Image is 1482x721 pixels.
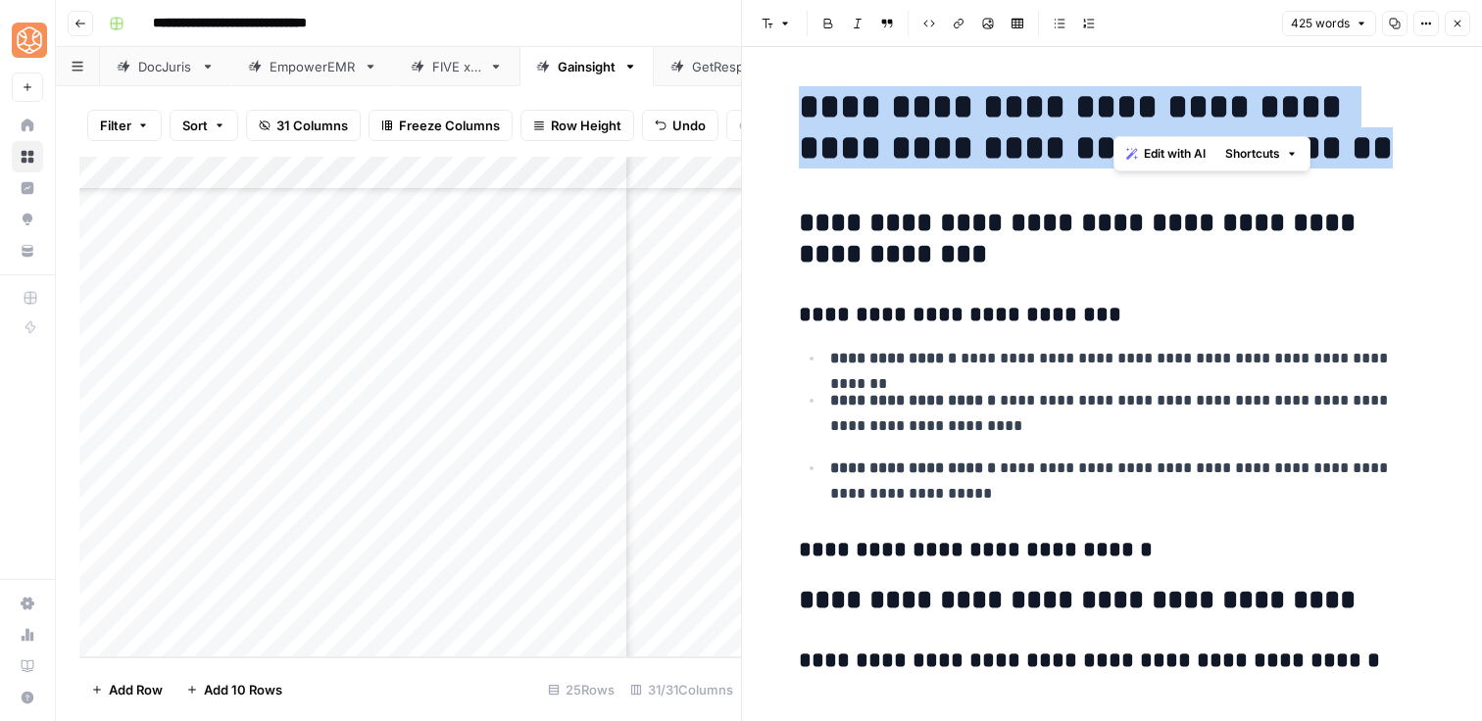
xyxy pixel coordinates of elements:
[12,588,43,619] a: Settings
[12,16,43,65] button: Workspace: SimpleTiger
[622,674,741,705] div: 31/31 Columns
[12,235,43,266] a: Your Data
[12,110,43,141] a: Home
[672,116,706,135] span: Undo
[12,682,43,713] button: Help + Support
[231,47,394,86] a: EmpowerEMR
[519,47,654,86] a: Gainsight
[138,57,193,76] div: DocJuris
[1217,141,1306,167] button: Shortcuts
[551,116,621,135] span: Row Height
[100,47,231,86] a: DocJuris
[12,650,43,682] a: Learning Hub
[642,110,718,141] button: Undo
[399,116,500,135] span: Freeze Columns
[109,680,163,699] span: Add Row
[12,172,43,204] a: Insights
[540,674,622,705] div: 25 Rows
[174,674,294,705] button: Add 10 Rows
[692,57,775,76] div: GetResponse
[276,116,348,135] span: 31 Columns
[12,619,43,650] a: Usage
[520,110,634,141] button: Row Height
[170,110,238,141] button: Sort
[182,116,208,135] span: Sort
[12,204,43,235] a: Opportunities
[87,110,162,141] button: Filter
[1291,15,1350,32] span: 425 words
[270,57,356,76] div: EmpowerEMR
[1282,11,1376,36] button: 425 words
[558,57,616,76] div: Gainsight
[204,680,282,699] span: Add 10 Rows
[432,57,481,76] div: FIVE x 5
[12,23,47,58] img: SimpleTiger Logo
[246,110,361,141] button: 31 Columns
[12,141,43,172] a: Browse
[100,116,131,135] span: Filter
[369,110,513,141] button: Freeze Columns
[1118,141,1213,167] button: Edit with AI
[1225,145,1280,163] span: Shortcuts
[79,674,174,705] button: Add Row
[394,47,519,86] a: FIVE x 5
[1144,145,1206,163] span: Edit with AI
[654,47,814,86] a: GetResponse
